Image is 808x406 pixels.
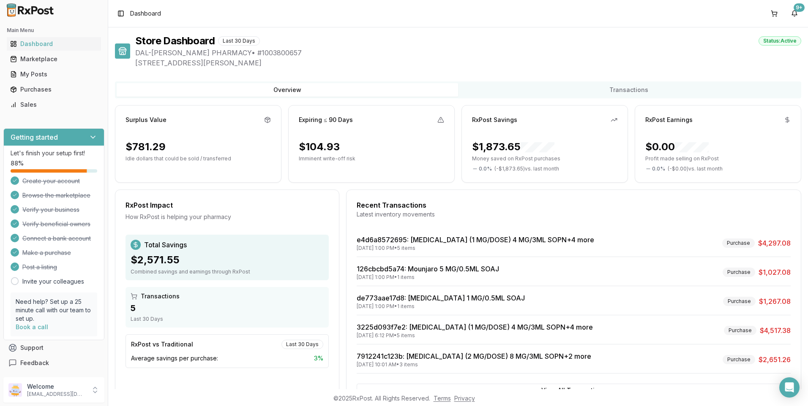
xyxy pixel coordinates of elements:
[723,355,755,364] div: Purchase
[126,200,329,210] div: RxPost Impact
[22,234,91,243] span: Connect a bank account
[454,395,475,402] a: Privacy
[22,263,57,271] span: Post a listing
[434,395,451,402] a: Terms
[135,58,801,68] span: [STREET_ADDRESS][PERSON_NAME]
[472,155,617,162] p: Money saved on RxPost purchases
[722,238,755,248] div: Purchase
[759,267,791,277] span: $1,027.08
[27,382,86,391] p: Welcome
[494,165,559,172] span: ( - $1,873.65 ) vs. last month
[758,238,791,248] span: $4,297.08
[357,384,791,397] button: View All Transactions
[645,116,693,124] div: RxPost Earnings
[7,36,101,51] a: Dashboard
[314,354,323,363] span: 3 %
[3,68,104,81] button: My Posts
[645,155,791,162] p: Profit made selling on RxPost
[357,323,593,331] a: 3225d093f7e2: [MEDICAL_DATA] (1 MG/DOSE) 4 MG/3ML SOPN+4 more
[11,132,58,142] h3: Getting started
[10,100,98,109] div: Sales
[3,37,104,51] button: Dashboard
[130,9,161,18] span: Dashboard
[299,116,353,124] div: Expiring ≤ 90 Days
[131,268,324,275] div: Combined savings and earnings through RxPost
[357,294,525,302] a: de773aae17d8: [MEDICAL_DATA] 1 MG/0.5ML SOAJ
[7,82,101,97] a: Purchases
[20,359,49,367] span: Feedback
[3,98,104,111] button: Sales
[135,48,801,58] span: DAL-[PERSON_NAME] PHARMACY • # 1003800657
[788,7,801,20] button: 9+
[458,83,800,97] button: Transactions
[8,383,22,397] img: User avatar
[357,303,525,310] div: [DATE] 1:00 PM • 1 items
[357,210,791,219] div: Latest inventory movements
[131,354,218,363] span: Average savings per purchase:
[3,3,57,17] img: RxPost Logo
[3,340,104,355] button: Support
[7,51,101,67] a: Marketplace
[22,177,80,185] span: Create your account
[141,292,180,300] span: Transactions
[357,245,594,252] div: [DATE] 1:00 PM • 5 items
[126,140,166,154] div: $781.29
[135,34,215,48] h1: Store Dashboard
[130,9,161,18] nav: breadcrumb
[131,340,193,349] div: RxPost vs Traditional
[357,274,499,281] div: [DATE] 1:00 PM • 1 items
[724,326,756,335] div: Purchase
[7,67,101,82] a: My Posts
[22,206,79,214] span: Verify your business
[794,3,805,12] div: 9+
[3,355,104,371] button: Feedback
[22,249,71,257] span: Make a purchase
[281,340,323,349] div: Last 30 Days
[22,191,90,200] span: Browse the marketplace
[472,140,554,154] div: $1,873.65
[117,83,458,97] button: Overview
[723,268,755,277] div: Purchase
[759,355,791,365] span: $2,651.26
[472,116,517,124] div: RxPost Savings
[357,352,591,360] a: 7912241c123b: [MEDICAL_DATA] (2 MG/DOSE) 8 MG/3ML SOPN+2 more
[131,253,324,267] div: $2,571.55
[779,377,800,398] div: Open Intercom Messenger
[760,325,791,336] span: $4,517.38
[3,52,104,66] button: Marketplace
[22,277,84,286] a: Invite your colleagues
[479,165,492,172] span: 0.0 %
[126,213,329,221] div: How RxPost is helping your pharmacy
[7,27,101,34] h2: Main Menu
[357,265,499,273] a: 126cbcbd5a74: Mounjaro 5 MG/0.5ML SOAJ
[10,55,98,63] div: Marketplace
[3,83,104,96] button: Purchases
[759,296,791,306] span: $1,267.08
[299,155,444,162] p: Imminent write-off risk
[759,36,801,46] div: Status: Active
[10,40,98,48] div: Dashboard
[126,155,271,162] p: Idle dollars that could be sold / transferred
[357,235,594,244] a: e4d6a8572695: [MEDICAL_DATA] (1 MG/DOSE) 4 MG/3ML SOPN+4 more
[131,316,324,322] div: Last 30 Days
[723,297,756,306] div: Purchase
[10,70,98,78] div: My Posts
[299,140,340,154] div: $104.93
[668,165,723,172] span: ( - $0.00 ) vs. last month
[126,116,167,124] div: Surplus Value
[16,323,48,330] a: Book a call
[10,85,98,94] div: Purchases
[7,97,101,112] a: Sales
[131,302,324,314] div: 5
[218,36,260,46] div: Last 30 Days
[11,159,24,168] span: 88 %
[11,149,97,157] p: Let's finish your setup first!
[645,140,709,154] div: $0.00
[27,391,86,398] p: [EMAIL_ADDRESS][DOMAIN_NAME]
[16,298,92,323] p: Need help? Set up a 25 minute call with our team to set up.
[357,361,591,368] div: [DATE] 10:01 AM • 3 items
[144,240,187,250] span: Total Savings
[22,220,90,228] span: Verify beneficial owners
[652,165,665,172] span: 0.0 %
[357,200,791,210] div: Recent Transactions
